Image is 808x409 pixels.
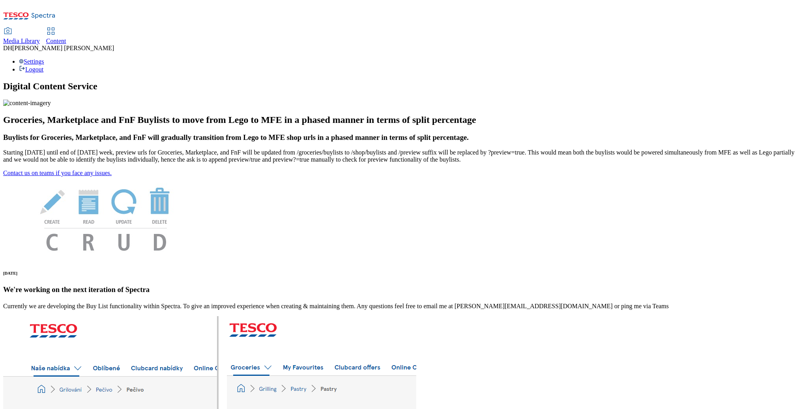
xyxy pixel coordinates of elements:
img: content-imagery [3,100,51,107]
span: DH [3,45,12,51]
img: News Image [3,177,208,259]
span: Media Library [3,38,40,44]
h2: Groceries, Marketplace and FnF Buylists to move from Lego to MFE in a phased manner in terms of s... [3,115,805,125]
p: Currently we are developing the Buy List functionality within Spectra. To give an improved experi... [3,303,805,310]
h1: Digital Content Service [3,81,805,92]
span: [PERSON_NAME] [PERSON_NAME] [12,45,114,51]
a: Media Library [3,28,40,45]
a: Settings [19,58,44,65]
h3: We're working on the next iteration of Spectra [3,285,805,294]
span: Content [46,38,66,44]
a: Logout [19,66,43,73]
p: Starting [DATE] until end of [DATE] week, preview urls for Groceries, Marketplace, and FnF will b... [3,149,805,163]
a: Contact us on teams if you face any issues. [3,170,112,176]
h3: Buylists for Groceries, Marketplace, and FnF will gradually transition from Lego to MFE shop urls... [3,133,805,142]
h6: [DATE] [3,271,805,275]
a: Content [46,28,66,45]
